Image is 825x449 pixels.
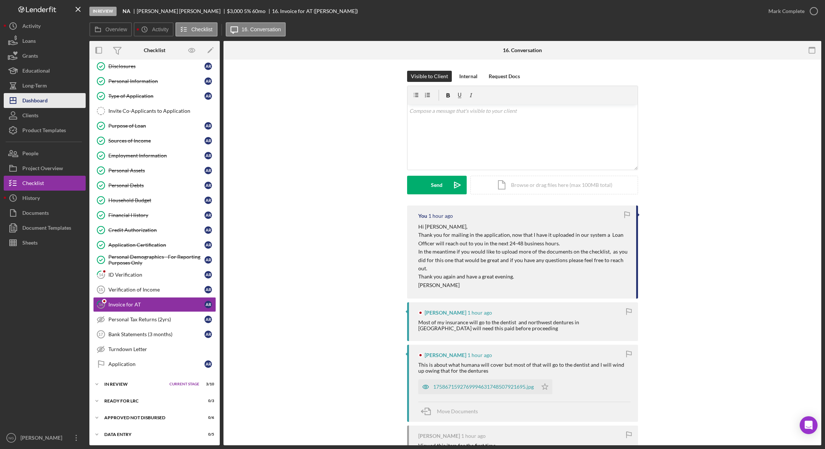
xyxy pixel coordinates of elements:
button: Mark Complete [761,4,821,19]
time: 2025-09-24 00:03 [428,213,453,219]
button: NG[PERSON_NAME] [4,430,86,445]
p: In the meantime if you would like to upload more of the documents on the checklist, as you did fo... [418,248,629,273]
time: 2025-09-23 23:59 [467,310,492,316]
a: People [4,146,86,161]
tspan: 17 [98,332,103,337]
div: Loans [22,34,36,50]
div: Activity [22,19,41,35]
div: A R [204,122,212,130]
a: Loans [4,34,86,48]
div: 1758671592769994631748507921695.jpg [433,384,534,390]
div: Viewed this item for the first time. [418,443,497,449]
div: Educational [22,63,50,80]
div: Dashboard [22,93,48,110]
time: 2025-09-23 23:50 [461,433,486,439]
div: A R [204,182,212,189]
a: 16Invoice for ATAR [93,297,216,312]
div: A R [204,92,212,100]
div: Credit Authorization [108,227,204,233]
button: Move Documents [418,402,485,421]
button: History [4,191,86,206]
span: $3,000 [227,8,243,14]
b: NA [123,8,130,14]
div: 3 / 10 [201,382,214,386]
div: A R [204,241,212,249]
div: Financial History [108,212,204,218]
a: 17Bank Statements (3 months)AR [93,327,216,342]
div: [PERSON_NAME] [425,352,466,358]
button: Sheets [4,235,86,250]
button: Educational [4,63,86,78]
div: People [22,146,38,163]
button: Internal [456,71,481,82]
a: Grants [4,48,86,63]
div: Application Certification [108,242,204,248]
div: Grants [22,48,38,65]
button: Activity [4,19,86,34]
div: A R [204,226,212,234]
div: Application [108,361,204,367]
a: Personal DebtsAR [93,178,216,193]
div: Long-Term [22,78,47,95]
div: Personal Assets [108,168,204,173]
div: A R [204,331,212,338]
div: A R [204,137,212,144]
div: Documents [22,206,49,222]
div: Personal Demographics - For Reporting Purposes Only [108,254,204,266]
div: 0 / 5 [201,432,214,437]
div: 0 / 3 [201,399,214,403]
a: Personal Demographics - For Reporting Purposes OnlyAR [93,252,216,267]
span: Current Stage [169,382,199,386]
div: [PERSON_NAME] [PERSON_NAME] [137,8,227,14]
div: Turndown Letter [108,346,216,352]
a: Personal AssetsAR [93,163,216,178]
div: Ready for LRC [104,399,196,403]
button: Checklist [4,176,86,191]
div: In Review [89,7,117,16]
a: Type of ApplicationAR [93,89,216,104]
div: Request Docs [489,71,520,82]
div: A R [204,77,212,85]
a: Personal Tax Returns (2yrs)AR [93,312,216,327]
a: Personal InformationAR [93,74,216,89]
span: Move Documents [437,408,478,414]
div: Open Intercom Messenger [800,416,818,434]
a: Purpose of LoanAR [93,118,216,133]
div: Invite Co-Applicants to Application [108,108,216,114]
div: A R [204,316,212,323]
div: This is about what humana will cover but most of that will go to the dentist and I will wind up o... [418,362,631,374]
text: NG [9,436,14,440]
div: 16. Conversation [503,47,542,53]
div: [PERSON_NAME] [19,430,67,447]
a: DisclosuresAR [93,59,216,74]
div: Household Budget [108,197,204,203]
div: A R [204,286,212,293]
div: A R [204,211,212,219]
a: Documents [4,206,86,220]
button: Product Templates [4,123,86,138]
div: A R [204,271,212,278]
div: Employment Information [108,153,204,159]
div: Personal Tax Returns (2yrs) [108,316,204,322]
label: Checklist [191,26,213,32]
div: 0 / 6 [201,415,214,420]
a: Document Templates [4,220,86,235]
div: Approved Not Disbursed [104,415,196,420]
div: Mark Complete [768,4,805,19]
div: Invoice for AT [108,302,204,308]
label: 16. Conversation [242,26,281,32]
div: Checklist [22,176,44,192]
div: A R [204,301,212,308]
div: 5 % [244,8,251,14]
a: Financial HistoryAR [93,208,216,223]
a: Application CertificationAR [93,238,216,252]
div: A R [204,360,212,368]
label: Overview [105,26,127,32]
div: [PERSON_NAME] [418,433,460,439]
div: Sheets [22,235,38,252]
